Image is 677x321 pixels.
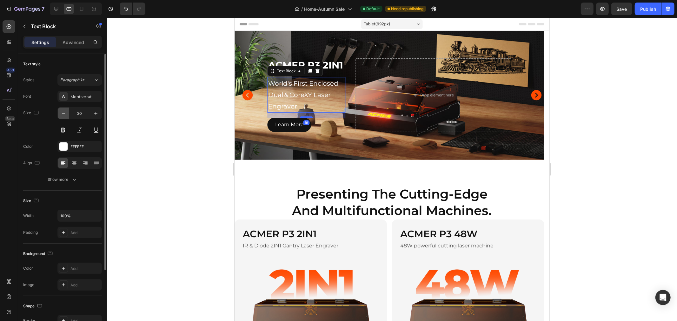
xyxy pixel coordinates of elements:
div: Shape [23,302,43,311]
h2: ACMER P3 48W [165,209,302,223]
p: Text Block [31,23,85,30]
p: 7 [42,5,44,13]
div: FFFFFF [70,144,100,150]
button: Show more [23,174,102,185]
span: Need republishing [391,6,424,12]
div: Padding [23,230,38,235]
div: Background [23,250,54,258]
span: Paragraph 1* [60,77,84,83]
button: Paragraph 1* [57,74,102,86]
div: Add... [70,282,100,288]
div: Add... [70,266,100,272]
p: Settings [31,39,49,46]
div: Styles [23,77,34,83]
div: Open Intercom Messenger [655,290,671,305]
div: Color [23,265,33,271]
div: Undo/Redo [120,3,145,15]
div: Color [23,144,33,149]
div: 450 [6,68,15,73]
button: 7 [3,3,47,15]
span: / [302,6,303,12]
span: Save [617,6,627,12]
div: Align [23,159,41,167]
iframe: Design area [235,18,549,321]
button: Save [611,3,632,15]
p: 48W powerful cutting laser machine [166,224,302,233]
input: Auto [58,210,102,221]
p: IR & Diode 2IN1 Gantry Laser Engraver [8,224,144,233]
p: Advanced [63,39,84,46]
div: Show more [48,176,77,183]
div: Width [23,213,34,219]
div: Beta [5,116,15,121]
div: Publish [640,6,656,12]
h2: ACMER P3 2IN1 [8,209,145,223]
span: Default [367,6,380,12]
div: Size [23,109,40,117]
span: Home-Autumn Sale [304,6,345,12]
div: Image [23,282,34,288]
div: Montserrat [70,94,100,100]
div: Size [23,197,40,205]
button: Carousel Next Arrow [294,69,310,85]
div: Font [23,94,31,99]
div: Add... [70,230,100,236]
div: Text style [23,61,41,67]
button: Publish [635,3,661,15]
